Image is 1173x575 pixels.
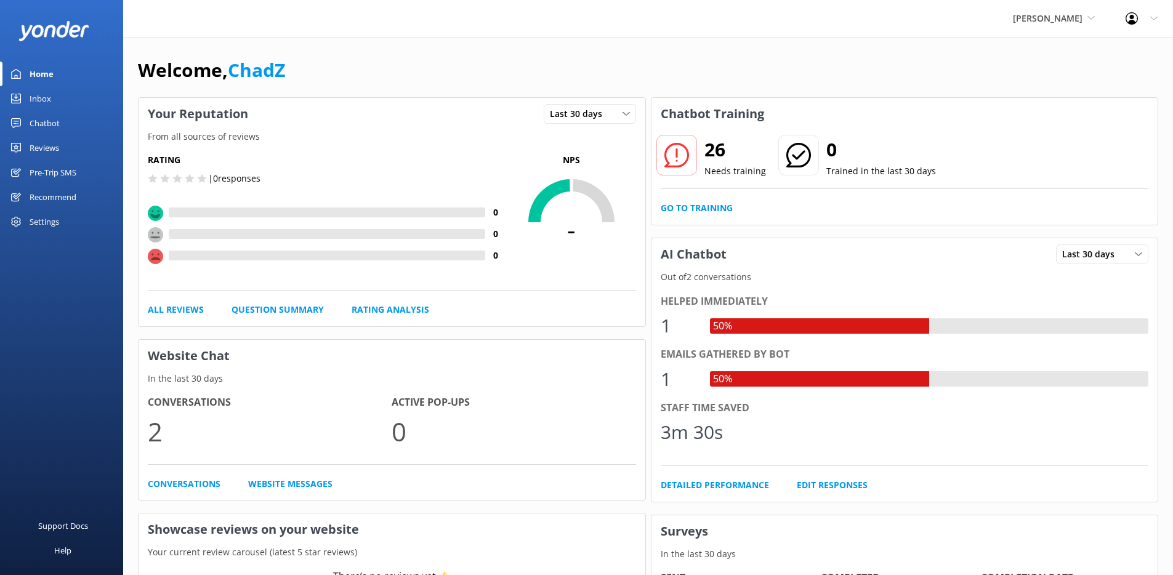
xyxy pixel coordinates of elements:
div: Inbox [30,86,51,111]
h2: 26 [704,135,766,164]
div: Pre-Trip SMS [30,160,76,185]
div: 1 [661,311,698,340]
a: Rating Analysis [352,303,429,316]
div: Helped immediately [661,294,1149,310]
a: Go to Training [661,201,733,215]
span: Last 30 days [550,107,610,121]
div: 3m 30s [661,417,723,447]
p: Your current review carousel (latest 5 star reviews) [139,545,645,559]
p: 0 [392,411,635,452]
a: Detailed Performance [661,478,769,492]
h3: Chatbot Training [651,98,773,130]
div: Emails gathered by bot [661,347,1149,363]
p: In the last 30 days [651,547,1158,561]
p: Trained in the last 30 days [826,164,936,178]
span: [PERSON_NAME] [1013,12,1082,24]
div: Help [54,538,71,563]
h1: Welcome, [138,55,285,85]
div: 50% [710,371,735,387]
div: Recommend [30,185,76,209]
h4: 0 [485,249,507,262]
h4: Conversations [148,395,392,411]
img: yonder-white-logo.png [18,21,89,41]
div: Settings [30,209,59,234]
p: In the last 30 days [139,372,645,385]
h3: Your Reputation [139,98,257,130]
div: Support Docs [38,513,88,538]
h4: 0 [485,206,507,219]
div: 1 [661,364,698,394]
h4: 0 [485,227,507,241]
a: Website Messages [248,477,333,491]
a: All Reviews [148,303,204,316]
p: Out of 2 conversations [651,270,1158,284]
h3: Surveys [651,515,1158,547]
div: Home [30,62,54,86]
div: Reviews [30,135,59,160]
a: Question Summary [232,303,324,316]
p: | 0 responses [208,172,260,185]
div: Staff time saved [661,400,1149,416]
a: Edit Responses [797,478,868,492]
a: ChadZ [228,57,285,82]
span: Last 30 days [1062,247,1122,261]
p: From all sources of reviews [139,130,645,143]
h3: Website Chat [139,340,645,372]
div: Chatbot [30,111,60,135]
h2: 0 [826,135,936,164]
span: - [507,214,636,244]
p: NPS [507,153,636,167]
a: Conversations [148,477,220,491]
h3: AI Chatbot [651,238,736,270]
h3: Showcase reviews on your website [139,513,645,545]
h5: Rating [148,153,507,167]
p: Needs training [704,164,766,178]
h4: Active Pop-ups [392,395,635,411]
div: 50% [710,318,735,334]
p: 2 [148,411,392,452]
